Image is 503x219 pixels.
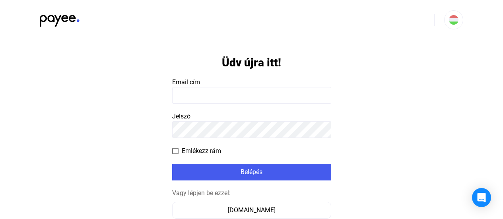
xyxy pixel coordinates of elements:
div: [DOMAIN_NAME] [175,205,328,215]
h1: Üdv újra itt! [222,56,281,70]
span: Email cím [172,78,200,86]
div: Belépés [175,167,329,177]
span: Jelszó [172,112,190,120]
button: HU [444,10,463,29]
div: Open Intercom Messenger [472,188,491,207]
img: black-payee-blue-dot.svg [40,10,80,27]
span: Emlékezz rám [182,146,221,156]
a: [DOMAIN_NAME] [172,206,331,214]
img: HU [449,15,458,25]
button: Belépés [172,164,331,180]
div: Vagy lépjen be ezzel: [172,188,331,198]
button: [DOMAIN_NAME] [172,202,331,219]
